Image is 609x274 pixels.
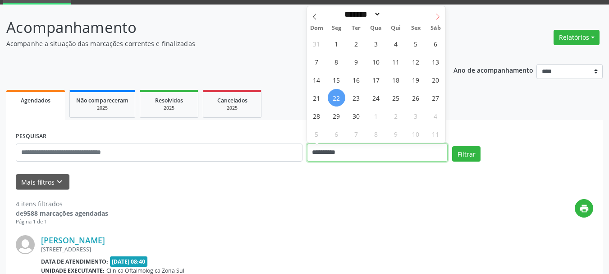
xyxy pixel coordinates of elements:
span: Setembro 8, 2025 [328,53,345,70]
strong: 9588 marcações agendadas [23,209,108,218]
div: [STREET_ADDRESS] [41,246,458,253]
span: Setembro 30, 2025 [348,107,365,125]
span: Outubro 7, 2025 [348,125,365,143]
span: Setembro 1, 2025 [328,35,345,52]
div: 2025 [147,105,192,111]
span: Setembro 6, 2025 [427,35,444,52]
span: Dom [307,25,327,31]
button: Relatórios [554,30,600,45]
span: [DATE] 08:40 [110,256,148,267]
button: print [575,199,593,218]
span: Qua [366,25,386,31]
span: Setembro 3, 2025 [367,35,385,52]
div: de [16,209,108,218]
span: Setembro 15, 2025 [328,71,345,88]
input: Year [381,9,411,19]
img: img [16,235,35,254]
span: Seg [326,25,346,31]
span: Setembro 25, 2025 [387,89,405,107]
span: Setembro 21, 2025 [308,89,325,107]
span: Setembro 23, 2025 [348,89,365,107]
i: keyboard_arrow_down [55,177,64,187]
span: Cancelados [217,97,247,104]
span: Setembro 10, 2025 [367,53,385,70]
span: Setembro 16, 2025 [348,71,365,88]
span: Setembro 14, 2025 [308,71,325,88]
span: Qui [386,25,406,31]
span: Setembro 18, 2025 [387,71,405,88]
span: Resolvidos [155,97,183,104]
span: Setembro 5, 2025 [407,35,425,52]
span: Agosto 31, 2025 [308,35,325,52]
span: Sáb [426,25,445,31]
div: Página 1 de 1 [16,218,108,226]
span: Setembro 4, 2025 [387,35,405,52]
span: Sex [406,25,426,31]
span: Setembro 24, 2025 [367,89,385,107]
p: Acompanhe a situação das marcações correntes e finalizadas [6,39,424,48]
span: Setembro 9, 2025 [348,53,365,70]
span: Setembro 27, 2025 [427,89,444,107]
label: PESQUISAR [16,130,46,144]
span: Setembro 19, 2025 [407,71,425,88]
span: Setembro 2, 2025 [348,35,365,52]
span: Setembro 17, 2025 [367,71,385,88]
span: Outubro 9, 2025 [387,125,405,143]
button: Filtrar [452,146,481,162]
span: Setembro 7, 2025 [308,53,325,70]
span: Outubro 3, 2025 [407,107,425,125]
span: Outubro 4, 2025 [427,107,444,125]
span: Outubro 8, 2025 [367,125,385,143]
b: Data de atendimento: [41,258,108,265]
span: Outubro 10, 2025 [407,125,425,143]
span: Outubro 1, 2025 [367,107,385,125]
span: Setembro 26, 2025 [407,89,425,107]
span: Setembro 12, 2025 [407,53,425,70]
span: Agendados [21,97,50,104]
div: 2025 [76,105,128,111]
span: Outubro 2, 2025 [387,107,405,125]
i: print [579,204,589,214]
button: Mais filtroskeyboard_arrow_down [16,174,69,190]
span: Setembro 13, 2025 [427,53,444,70]
span: Não compareceram [76,97,128,104]
span: Setembro 22, 2025 [328,89,345,107]
span: Setembro 29, 2025 [328,107,345,125]
span: Outubro 5, 2025 [308,125,325,143]
p: Acompanhamento [6,16,424,39]
div: 4 itens filtrados [16,199,108,209]
a: [PERSON_NAME] [41,235,105,245]
span: Setembro 20, 2025 [427,71,444,88]
div: 2025 [210,105,255,111]
span: Outubro 11, 2025 [427,125,444,143]
span: Outubro 6, 2025 [328,125,345,143]
span: Ter [346,25,366,31]
select: Month [342,9,381,19]
span: Setembro 11, 2025 [387,53,405,70]
p: Ano de acompanhamento [453,64,533,75]
span: Setembro 28, 2025 [308,107,325,125]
